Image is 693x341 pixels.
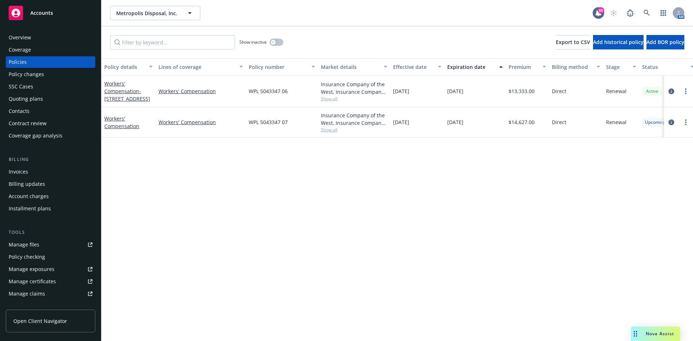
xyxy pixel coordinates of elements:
div: Policy changes [9,69,44,80]
div: Installment plans [9,203,51,214]
div: Premium [509,63,538,71]
div: Billing updates [9,178,45,190]
a: Manage BORs [6,300,95,312]
button: Nova Assist [631,327,680,341]
div: Overview [9,32,31,43]
div: Manage BORs [9,300,43,312]
div: Account charges [9,191,49,202]
a: Policies [6,56,95,68]
span: Show all [321,96,387,102]
button: Billing method [549,58,603,75]
span: Show inactive [239,39,267,45]
button: Metropolis Disposal, Inc. [110,6,200,20]
div: Policies [9,56,27,68]
span: Direct [552,87,566,95]
a: Policy checking [6,251,95,263]
a: Quoting plans [6,93,95,105]
div: Contacts [9,105,30,117]
div: Manage files [9,239,39,250]
span: [DATE] [393,87,409,95]
a: Billing updates [6,178,95,190]
span: Upcoming [645,119,666,126]
a: Workers' Compensation [104,80,150,102]
a: Manage exposures [6,263,95,275]
a: Switch app [656,6,671,20]
div: Billing [6,156,95,163]
span: Export to CSV [556,39,590,45]
a: Manage files [6,239,95,250]
a: Accounts [6,3,95,23]
div: Drag to move [631,327,640,341]
button: Expiration date [444,58,506,75]
a: Overview [6,32,95,43]
span: Active [645,88,659,95]
a: circleInformation [667,87,676,96]
a: Contract review [6,118,95,129]
div: Policy number [249,63,307,71]
a: Contacts [6,105,95,117]
div: Insurance Company of the West, Insurance Company of the West (ICW) [321,80,387,96]
a: circleInformation [667,118,676,127]
button: Policy details [101,58,156,75]
div: SSC Cases [9,81,33,92]
div: Quoting plans [9,93,43,105]
button: Stage [603,58,639,75]
div: Stage [606,63,628,71]
a: Policy changes [6,69,95,80]
div: Status [642,63,686,71]
div: Invoices [9,166,28,178]
span: $14,627.00 [509,118,535,126]
button: Effective date [390,58,444,75]
div: Policy details [104,63,145,71]
a: Workers' Compensation [158,87,243,95]
span: WPL 5043347 07 [249,118,288,126]
a: Coverage [6,44,95,56]
button: Add BOR policy [646,35,684,49]
button: Market details [318,58,390,75]
div: Manage exposures [9,263,55,275]
div: Contract review [9,118,47,129]
a: Workers' Compensation [158,118,243,126]
span: Accounts [30,10,53,16]
a: Installment plans [6,203,95,214]
div: Expiration date [447,63,495,71]
span: Show all [321,127,387,133]
div: 85 [598,7,604,14]
span: Renewal [606,87,627,95]
button: Lines of coverage [156,58,246,75]
a: Manage certificates [6,276,95,287]
button: Export to CSV [556,35,590,49]
div: Policy checking [9,251,45,263]
div: Coverage [9,44,31,56]
a: Report a Bug [623,6,637,20]
span: [DATE] [447,87,463,95]
div: Insurance Company of the West, Insurance Company of the West (ICW) [321,112,387,127]
span: Metropolis Disposal, Inc. [116,9,179,17]
span: Add BOR policy [646,39,684,45]
div: Billing method [552,63,592,71]
input: Filter by keyword... [110,35,235,49]
div: Market details [321,63,379,71]
a: Account charges [6,191,95,202]
div: Effective date [393,63,433,71]
button: Add historical policy [593,35,644,49]
a: Search [640,6,654,20]
a: more [681,118,690,127]
a: SSC Cases [6,81,95,92]
div: Manage certificates [9,276,56,287]
a: Start snowing [606,6,621,20]
button: Premium [506,58,549,75]
span: Direct [552,118,566,126]
a: Coverage gap analysis [6,130,95,141]
div: Lines of coverage [158,63,235,71]
div: Coverage gap analysis [9,130,62,141]
span: Open Client Navigator [13,317,67,325]
a: more [681,87,690,96]
span: $13,333.00 [509,87,535,95]
span: [DATE] [447,118,463,126]
div: Tools [6,229,95,236]
span: [DATE] [393,118,409,126]
span: Renewal [606,118,627,126]
a: Invoices [6,166,95,178]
